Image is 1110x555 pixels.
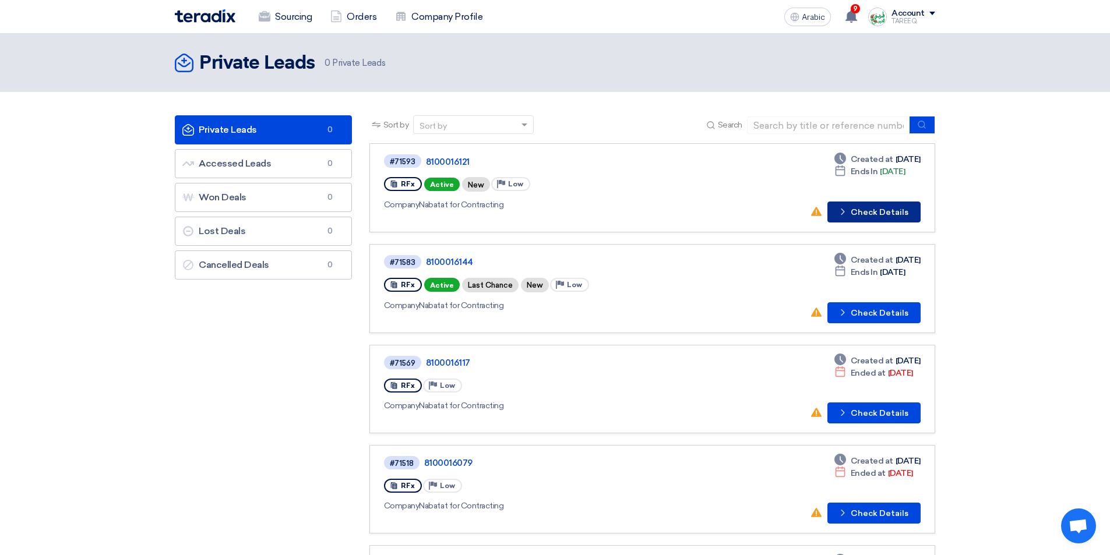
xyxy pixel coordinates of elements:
font: [DATE] [880,167,905,176]
font: [DATE] [896,456,921,466]
font: Private Leads [332,58,385,68]
font: Check Details [851,408,908,418]
font: 9 [853,5,858,13]
font: 0 [325,58,330,68]
font: TAREEQ [891,17,917,25]
font: Company Profile [411,11,482,22]
font: [DATE] [896,154,921,164]
font: Nabatat for Contracting [419,401,503,411]
a: Private Leads0 [175,115,352,144]
font: [DATE] [896,255,921,265]
font: 0 [327,227,333,235]
font: Sourcing [275,11,312,22]
font: New [468,181,484,189]
font: RFx [401,281,415,289]
font: Created at [851,356,893,366]
font: Low [440,381,455,390]
font: Won Deals [199,192,246,203]
font: Orders [347,11,376,22]
font: Company [384,501,420,511]
font: #71583 [390,258,415,267]
font: Sort by [383,120,409,130]
font: Created at [851,456,893,466]
button: Arabic [784,8,831,26]
a: 8100016144 [426,257,717,267]
font: Ended at [851,468,886,478]
font: [DATE] [888,368,913,378]
font: Active [430,181,454,189]
font: Active [430,281,454,289]
font: Nabatat for Contracting [419,501,503,511]
font: Ends In [851,267,878,277]
input: Search by title or reference number [747,116,910,134]
a: Orders [321,4,386,30]
div: Open chat [1061,508,1096,543]
font: Check Details [851,207,908,217]
font: Created at [851,154,893,164]
a: 8100016117 [426,358,717,368]
font: Created at [851,255,893,265]
a: 8100016079 [424,458,716,468]
button: Check Details [827,202,921,222]
font: 8100016117 [426,358,470,368]
font: RFx [401,482,415,490]
font: Private Leads [199,54,315,73]
font: 0 [327,125,333,134]
font: 8100016121 [426,157,470,167]
font: #71569 [390,359,415,367]
font: RFx [401,381,415,390]
font: RFx [401,180,415,188]
font: Search [718,120,742,130]
font: Company [384,401,420,411]
a: Sourcing [249,4,321,30]
font: New [527,281,543,290]
font: Low [440,482,455,490]
a: Cancelled Deals0 [175,250,352,280]
font: Sort by [420,121,447,131]
font: Last Chance [468,281,513,290]
font: 8100016079 [424,458,473,468]
a: Won Deals0 [175,183,352,212]
a: 8100016121 [426,157,717,167]
a: Accessed Leads0 [175,149,352,178]
font: #71593 [390,157,415,166]
button: Check Details [827,302,921,323]
font: Low [508,180,523,188]
img: Screenshot___1727703618088.png [868,8,887,26]
font: [DATE] [880,267,905,277]
font: #71518 [390,459,414,468]
font: [DATE] [896,356,921,366]
font: Check Details [851,308,908,318]
font: Arabic [802,12,825,22]
font: Ends In [851,167,878,176]
font: Company [384,301,420,310]
font: 0 [327,260,333,269]
font: Ended at [851,368,886,378]
font: Accessed Leads [199,158,271,169]
font: Low [567,281,582,289]
font: Company [384,200,420,210]
font: Private Leads [199,124,257,135]
font: 8100016144 [426,257,473,267]
font: Cancelled Deals [199,259,269,270]
button: Check Details [827,402,921,423]
font: 0 [327,159,333,168]
font: Check Details [851,508,908,518]
font: [DATE] [888,468,913,478]
font: 0 [327,193,333,202]
font: Nabatat for Contracting [419,200,503,210]
a: Lost Deals0 [175,217,352,246]
img: Teradix logo [175,9,235,23]
font: Lost Deals [199,225,245,236]
font: Account [891,8,925,18]
button: Check Details [827,503,921,524]
font: Nabatat for Contracting [419,301,503,310]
